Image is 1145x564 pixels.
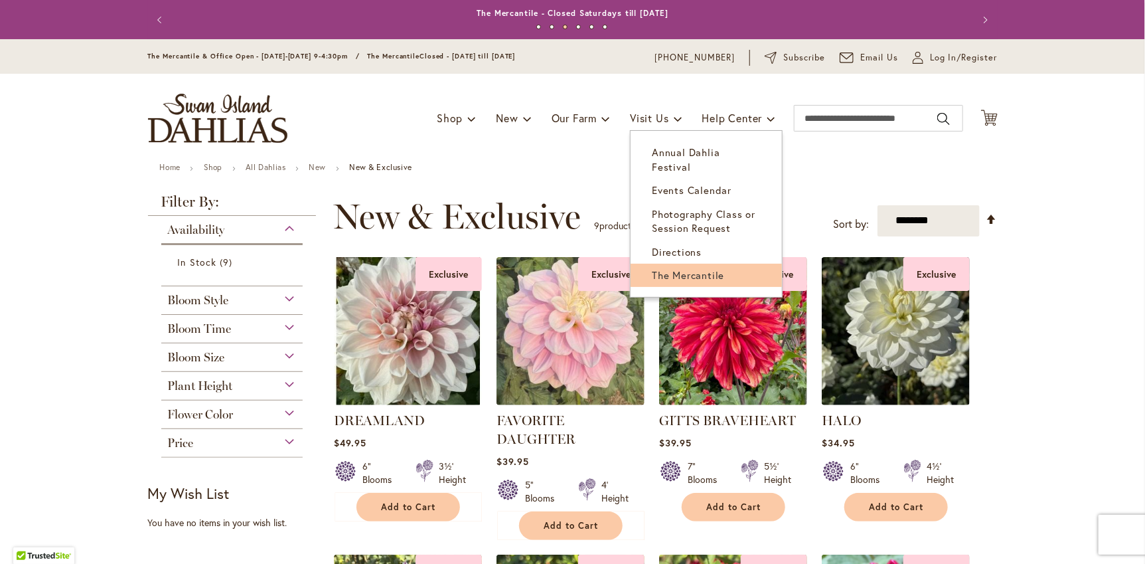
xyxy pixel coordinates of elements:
button: 2 of 6 [550,25,554,29]
span: Our Farm [552,111,597,125]
span: The Mercantile [652,268,724,282]
a: The Mercantile - Closed Saturdays till [DATE] [477,8,668,18]
div: 5" Blooms [525,478,562,505]
span: Price [168,436,194,450]
img: DREAMLAND [334,257,482,405]
span: 9 [220,255,236,269]
span: Flower Color [168,407,234,422]
span: Directions [652,245,702,258]
a: Home [160,162,181,172]
span: Visit Us [630,111,668,125]
button: 1 of 6 [536,25,541,29]
span: $49.95 [334,436,366,449]
img: FAVORITE DAUGHTER [496,257,645,405]
div: 6" Blooms [850,460,887,486]
a: FAVORITE DAUGHTER Exclusive [496,395,645,408]
span: Closed - [DATE] till [DATE] [420,52,515,60]
span: 9 [594,219,599,232]
span: Help Center [702,111,763,125]
div: 5½' Height [764,460,791,486]
strong: New & Exclusive [349,162,412,172]
strong: Filter By: [148,195,317,216]
span: Annual Dahlia Festival [652,145,720,173]
a: Subscribe [765,51,825,64]
a: DREAMLAND [334,413,425,428]
button: Add to Cart [682,493,785,521]
iframe: Launch Accessibility Center [10,517,47,554]
div: 4½' Height [927,460,954,486]
button: Add to Cart [844,493,948,521]
span: $39.95 [496,455,529,468]
div: 4' Height [601,478,629,505]
a: DREAMLAND Exclusive [334,395,482,408]
div: 3½' Height [439,460,466,486]
span: $39.95 [659,436,692,449]
button: 6 of 6 [603,25,607,29]
span: Plant Height [168,379,233,393]
img: HALO [822,257,970,405]
span: Bloom Time [168,322,232,336]
a: New [309,162,326,172]
button: Next [971,7,998,33]
span: Events Calendar [652,183,731,197]
span: Subscribe [784,51,826,64]
span: Email Us [860,51,898,64]
a: GITTS BRAVEHEART [659,413,796,428]
span: Add to Cart [544,520,599,531]
a: [PHONE_NUMBER] [655,51,735,64]
a: Shop [204,162,222,172]
span: New & Exclusive [333,197,581,236]
span: Photography Class or Session Request [652,207,755,235]
span: Add to Cart [707,502,761,513]
div: 6" Blooms [362,460,400,486]
div: 7" Blooms [688,460,725,486]
span: $34.95 [822,436,855,449]
p: products [594,215,635,236]
button: Add to Cart [356,493,460,521]
a: FAVORITE DAUGHTER [496,413,575,447]
span: The Mercantile & Office Open - [DATE]-[DATE] 9-4:30pm / The Mercantile [148,52,420,60]
span: New [496,111,518,125]
span: Shop [437,111,463,125]
a: HALO [822,413,861,428]
div: You have no items in your wish list. [148,516,325,529]
span: Add to Cart [870,502,924,513]
a: GITTS BRAVEHEART Exclusive [659,395,807,408]
img: GITTS BRAVEHEART [659,257,807,405]
a: Email Us [840,51,898,64]
a: All Dahlias [246,162,286,172]
button: 3 of 6 [563,25,568,29]
a: Log In/Register [913,51,998,64]
a: HALO Exclusive [822,395,970,408]
span: Bloom Style [168,293,229,308]
label: Sort by: [834,212,870,236]
button: 4 of 6 [576,25,581,29]
span: Add to Cart [382,502,436,513]
span: Bloom Size [168,350,225,365]
span: Log In/Register [930,51,998,64]
button: Previous [148,7,175,33]
span: Availability [168,223,225,237]
div: Exclusive [416,257,482,291]
button: Add to Cart [519,512,623,540]
div: Exclusive [903,257,970,291]
span: In Stock [178,256,216,268]
a: store logo [148,94,287,143]
button: 5 of 6 [589,25,594,29]
div: Exclusive [578,257,645,291]
a: In Stock 9 [178,255,290,269]
strong: My Wish List [148,484,230,503]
